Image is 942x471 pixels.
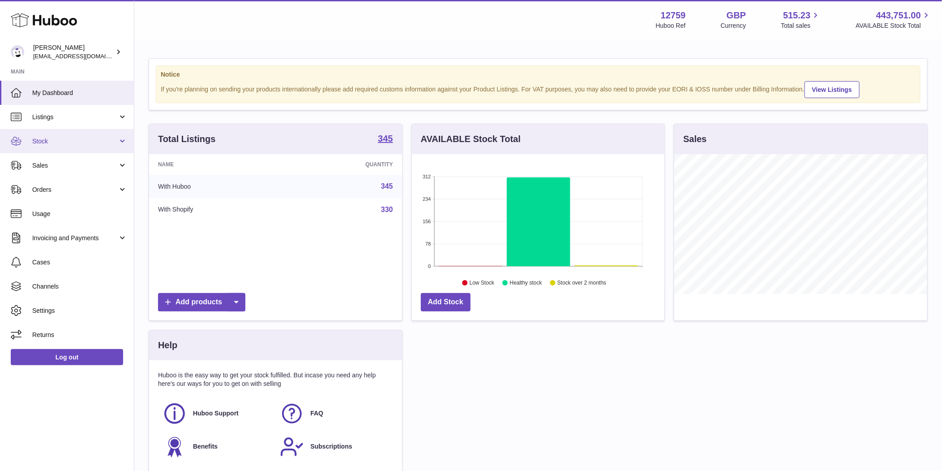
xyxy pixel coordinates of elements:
[727,9,746,22] strong: GBP
[32,186,118,194] span: Orders
[32,258,127,267] span: Cases
[423,174,431,179] text: 312
[32,113,118,121] span: Listings
[158,339,177,351] h3: Help
[32,161,118,170] span: Sales
[158,133,216,145] h3: Total Listings
[661,9,686,22] strong: 12759
[378,134,393,145] a: 345
[683,133,706,145] h3: Sales
[421,133,521,145] h3: AVAILABLE Stock Total
[781,22,821,30] span: Total sales
[425,241,431,246] text: 78
[378,134,393,143] strong: 345
[149,154,285,175] th: Name
[721,22,746,30] div: Currency
[161,70,916,79] strong: Notice
[32,210,127,218] span: Usage
[423,196,431,202] text: 234
[149,198,285,221] td: With Shopify
[149,175,285,198] td: With Huboo
[421,293,471,311] a: Add Stock
[11,45,24,59] img: sofiapanwar@unndr.com
[161,80,916,98] div: If you're planning on sending your products internationally please add required customs informati...
[32,234,118,242] span: Invoicing and Payments
[33,52,132,60] span: [EMAIL_ADDRESS][DOMAIN_NAME]
[163,402,271,426] a: Huboo Support
[193,442,218,451] span: Benefits
[856,22,931,30] span: AVAILABLE Stock Total
[310,442,352,451] span: Subscriptions
[158,371,393,388] p: Huboo is the easy way to get your stock fulfilled. But incase you need any help here's our ways f...
[805,81,860,98] a: View Listings
[781,9,821,30] a: 515.23 Total sales
[381,206,393,213] a: 330
[656,22,686,30] div: Huboo Ref
[33,43,114,60] div: [PERSON_NAME]
[193,409,239,418] span: Huboo Support
[783,9,810,22] span: 515.23
[32,89,127,97] span: My Dashboard
[510,280,542,286] text: Healthy stock
[310,409,323,418] span: FAQ
[32,331,127,339] span: Returns
[876,9,921,22] span: 443,751.00
[381,182,393,190] a: 345
[32,282,127,291] span: Channels
[280,435,388,459] a: Subscriptions
[557,280,606,286] text: Stock over 2 months
[428,264,431,269] text: 0
[280,402,388,426] a: FAQ
[285,154,402,175] th: Quantity
[32,137,118,146] span: Stock
[470,280,495,286] text: Low Stock
[11,349,123,365] a: Log out
[158,293,245,311] a: Add products
[163,435,271,459] a: Benefits
[423,219,431,224] text: 156
[856,9,931,30] a: 443,751.00 AVAILABLE Stock Total
[32,307,127,315] span: Settings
